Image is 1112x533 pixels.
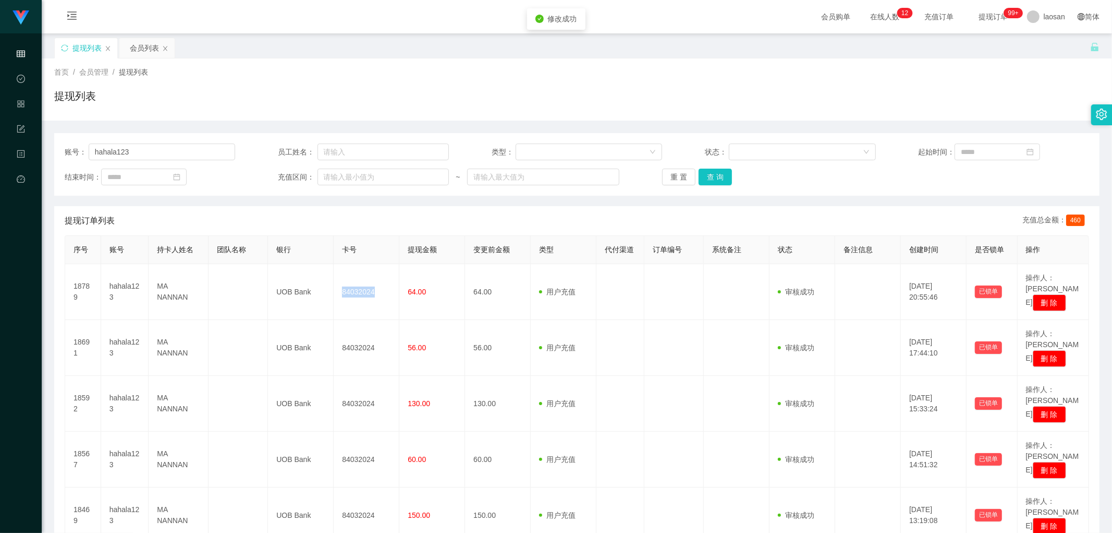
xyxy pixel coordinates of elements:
span: 460 [1066,215,1085,226]
i: 图标: global [1078,13,1085,20]
sup: 12 [897,8,912,18]
td: hahala123 [101,432,149,488]
span: 130.00 [408,399,430,408]
span: 状态： [705,147,729,158]
span: / [73,68,75,76]
span: 提现订单列表 [65,215,115,227]
button: 已锁单 [975,286,1002,298]
span: 数据中心 [17,75,25,168]
span: 状态 [778,245,792,254]
span: 64.00 [408,288,426,296]
span: 提现金额 [408,245,437,254]
span: 用户充值 [539,399,576,408]
span: 在线人数 [865,13,905,20]
span: 会员管理 [17,50,25,143]
p: 1 [901,8,905,18]
td: MA NANNAN [149,264,209,320]
td: MA NANNAN [149,376,209,432]
span: 用户充值 [539,344,576,352]
td: 18789 [65,264,101,320]
span: ~ [449,172,467,183]
span: 修改成功 [548,15,577,23]
button: 已锁单 [975,509,1002,522]
span: 变更前金额 [473,245,510,254]
i: 图标: sync [61,44,68,52]
td: 64.00 [465,264,531,320]
span: 提现列表 [119,68,148,76]
span: 起始时间： [918,147,955,158]
span: 提现订单 [974,13,1013,20]
i: 图标: down [863,149,870,156]
td: [DATE] 15:33:24 [901,376,967,432]
span: 是否锁单 [975,245,1004,254]
i: 图标: menu-unfold [54,1,90,34]
p: 2 [905,8,909,18]
span: 操作人：[PERSON_NAME] [1026,441,1079,475]
td: hahala123 [101,376,149,432]
h1: 提现列表 [54,88,96,104]
i: 图标: profile [17,145,25,166]
button: 重 置 [662,169,695,185]
td: [DATE] 14:51:32 [901,432,967,488]
td: 130.00 [465,376,531,432]
span: 用户充值 [539,511,576,519]
span: 员工姓名： [278,147,317,158]
span: 团队名称 [217,245,246,254]
sup: 1015 [1004,8,1023,18]
span: 订单编号 [653,245,682,254]
img: logo.9652507e.png [13,10,29,25]
span: 卡号 [342,245,357,254]
div: 会员列表 [130,38,159,58]
button: 查 询 [699,169,732,185]
span: 审核成功 [778,399,814,408]
span: 充值区间： [278,172,317,183]
span: / [113,68,115,76]
i: 图标: appstore-o [17,95,25,116]
td: 84032024 [334,432,399,488]
span: 类型 [539,245,554,254]
button: 删 除 [1033,350,1066,367]
i: 图标: calendar [1027,148,1034,156]
span: 系统配置 [17,125,25,218]
span: 产品管理 [17,100,25,193]
span: 账号： [65,147,89,158]
i: 图标: calendar [173,173,180,181]
button: 删 除 [1033,294,1066,311]
span: 56.00 [408,344,426,352]
span: 审核成功 [778,511,814,519]
i: 图标: unlock [1090,42,1099,52]
td: 18592 [65,376,101,432]
td: 56.00 [465,320,531,376]
span: 持卡人姓名 [157,245,193,254]
td: UOB Bank [268,376,334,432]
td: [DATE] 17:44:10 [901,320,967,376]
button: 删 除 [1033,462,1066,479]
span: 类型： [492,147,516,158]
a: 图标: dashboard平台首页 [17,169,25,275]
i: icon: check-circle [535,15,544,23]
td: UOB Bank [268,320,334,376]
td: 84032024 [334,320,399,376]
i: 图标: setting [1096,109,1107,120]
input: 请输入最小值为 [317,169,449,185]
button: 删 除 [1033,406,1066,423]
td: hahala123 [101,320,149,376]
i: 图标: check-circle-o [17,70,25,91]
button: 已锁单 [975,453,1002,466]
span: 创建时间 [909,245,938,254]
td: MA NANNAN [149,320,209,376]
span: 审核成功 [778,455,814,464]
span: 操作 [1026,245,1041,254]
span: 结束时间： [65,172,101,183]
input: 请输入最大值为 [467,169,619,185]
span: 60.00 [408,455,426,464]
td: 60.00 [465,432,531,488]
span: 用户充值 [539,288,576,296]
td: MA NANNAN [149,432,209,488]
input: 请输入 [89,144,236,160]
i: 图标: form [17,120,25,141]
span: 操作人：[PERSON_NAME] [1026,329,1079,363]
span: 会员管理 [79,68,108,76]
td: [DATE] 20:55:46 [901,264,967,320]
span: 备注信息 [844,245,873,254]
